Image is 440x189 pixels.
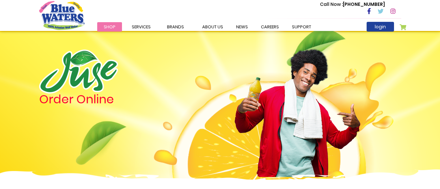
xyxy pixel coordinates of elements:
h4: Order Online [39,94,184,105]
span: Brands [167,24,184,30]
a: careers [254,22,285,32]
a: store logo [39,1,85,30]
img: man.png [234,37,361,177]
a: Shop [97,22,122,32]
a: News [230,22,254,32]
a: support [285,22,318,32]
span: Shop [104,24,115,30]
a: login [367,22,394,32]
a: Services [125,22,157,32]
a: Brands [160,22,190,32]
span: Call Now : [320,1,343,7]
span: Services [132,24,151,30]
a: about us [196,22,230,32]
img: logo [39,50,118,94]
p: [PHONE_NUMBER] [320,1,385,8]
